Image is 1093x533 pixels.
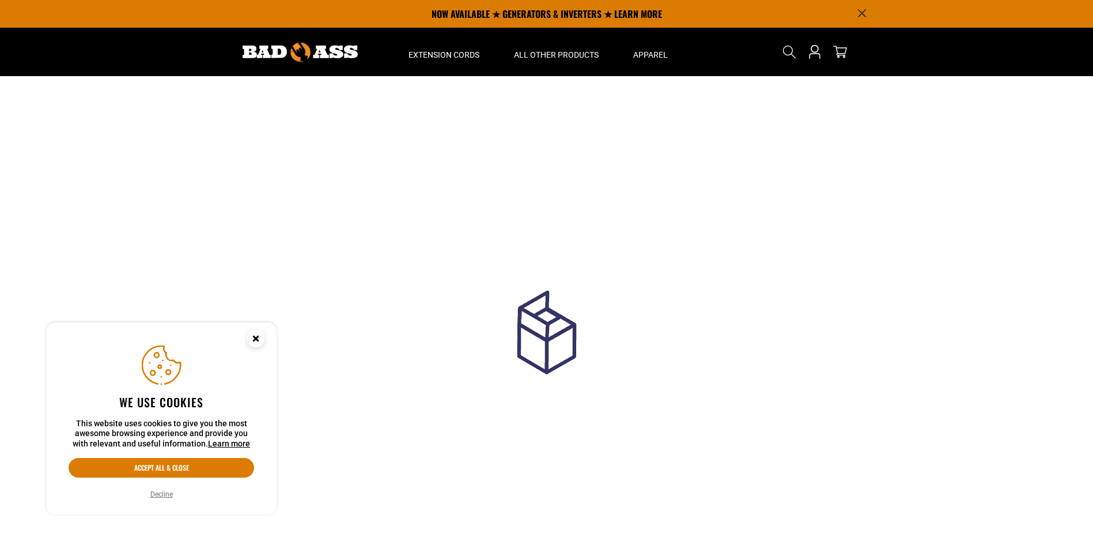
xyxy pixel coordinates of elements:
span: Apparel [633,50,668,60]
a: Learn more [208,439,250,448]
p: This website uses cookies to give you the most awesome browsing experience and provide you with r... [69,419,254,449]
img: Bad Ass Extension Cords [243,43,358,62]
summary: All Other Products [497,28,616,76]
span: All Other Products [514,50,599,60]
button: Decline [147,489,176,500]
summary: Extension Cords [391,28,497,76]
img: loadingGif.gif [472,268,622,418]
button: Accept all & close [69,458,254,478]
summary: Apparel [616,28,685,76]
span: Extension Cords [409,50,479,60]
h2: We use cookies [69,395,254,410]
summary: Search [780,43,799,61]
aside: Cookie Consent [46,322,277,515]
